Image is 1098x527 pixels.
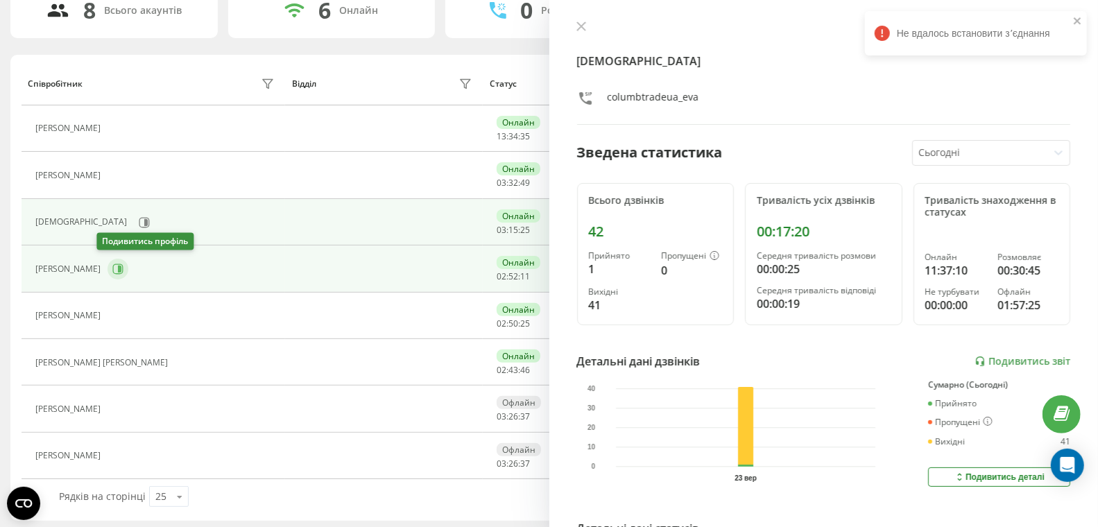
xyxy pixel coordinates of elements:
div: Вихідні [928,437,965,447]
div: Зведена статистика [577,142,723,163]
button: Open CMP widget [7,487,40,520]
div: 00:00:19 [757,295,891,312]
div: : : [497,178,530,188]
span: 02 [497,318,506,329]
span: 49 [520,177,530,189]
div: 0 [661,262,722,279]
div: : : [497,365,530,375]
div: [PERSON_NAME] [35,123,104,133]
div: Онлайн [497,303,540,316]
span: 03 [497,411,506,422]
h4: [DEMOGRAPHIC_DATA] [577,53,1071,69]
button: Подивитись деталі [928,467,1070,487]
div: Середня тривалість розмови [757,251,891,261]
span: 13 [497,130,506,142]
div: Розмовляють [541,5,608,17]
div: Онлайн [497,209,540,223]
div: 25 [155,490,166,503]
div: Не турбувати [925,287,986,297]
span: 37 [520,458,530,469]
div: : : [497,319,530,329]
div: columbtradeua_eva [608,90,699,110]
span: Рядків на сторінці [59,490,146,503]
div: Співробітник [28,79,83,89]
div: Офлайн [497,396,541,409]
text: 0 [591,463,595,471]
span: 46 [520,364,530,376]
div: Розмовляє [997,252,1058,262]
span: 43 [508,364,518,376]
div: 00:17:20 [757,223,891,240]
div: 1 [589,261,650,277]
div: Подивитись деталі [954,472,1045,483]
span: 03 [497,458,506,469]
span: 35 [520,130,530,142]
span: 03 [497,224,506,236]
span: 25 [520,224,530,236]
div: Відділ [292,79,316,89]
div: : : [497,459,530,469]
span: 15 [508,224,518,236]
div: [PERSON_NAME] [35,311,104,320]
span: 26 [508,411,518,422]
span: 02 [497,364,506,376]
div: Онлайн [497,162,540,175]
div: Всього дзвінків [589,195,723,207]
span: 26 [508,458,518,469]
div: Open Intercom Messenger [1051,449,1084,482]
span: 25 [520,318,530,329]
span: 34 [508,130,518,142]
div: [PERSON_NAME] [35,264,104,274]
span: 02 [497,270,506,282]
text: 30 [587,404,596,412]
span: 50 [508,318,518,329]
div: Офлайн [997,287,1058,297]
div: Тривалість усіх дзвінків [757,195,891,207]
text: 23 вер [735,474,757,482]
div: [DEMOGRAPHIC_DATA] [35,217,130,227]
div: 42 [589,223,723,240]
div: [PERSON_NAME] [35,171,104,180]
div: 41 [1061,437,1070,447]
div: Онлайн [925,252,986,262]
div: [PERSON_NAME] [35,404,104,414]
div: [PERSON_NAME] [35,451,104,460]
div: Прийнято [928,399,977,408]
span: 52 [508,270,518,282]
span: 32 [508,177,518,189]
div: Подивитись профіль [96,233,194,250]
button: close [1073,15,1083,28]
text: 20 [587,424,596,431]
div: Прийнято [589,251,650,261]
div: Вихідні [589,287,650,297]
div: : : [497,132,530,141]
div: Онлайн [497,349,540,363]
div: : : [497,412,530,422]
div: Онлайн [497,256,540,269]
text: 40 [587,385,596,392]
a: Подивитись звіт [975,356,1070,368]
div: Середня тривалість відповіді [757,286,891,295]
div: Онлайн [497,116,540,129]
div: 41 [589,297,650,313]
div: Статус [490,79,517,89]
div: Пропущені [928,417,993,428]
span: 37 [520,411,530,422]
div: Не вдалось встановити зʼєднання [865,11,1087,55]
div: Тривалість знаходження в статусах [925,195,1059,218]
div: Всього акаунтів [104,5,182,17]
div: 11:37:10 [925,262,986,279]
div: [PERSON_NAME] [PERSON_NAME] [35,358,171,368]
div: 00:00:25 [757,261,891,277]
div: Детальні дані дзвінків [577,353,701,370]
div: : : [497,272,530,282]
div: Онлайн [339,5,378,17]
span: 03 [497,177,506,189]
div: 00:00:00 [925,297,986,313]
text: 10 [587,443,596,451]
div: : : [497,225,530,235]
div: Сумарно (Сьогодні) [928,380,1070,390]
div: Офлайн [497,443,541,456]
div: Пропущені [661,251,722,262]
div: 00:30:45 [997,262,1058,279]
